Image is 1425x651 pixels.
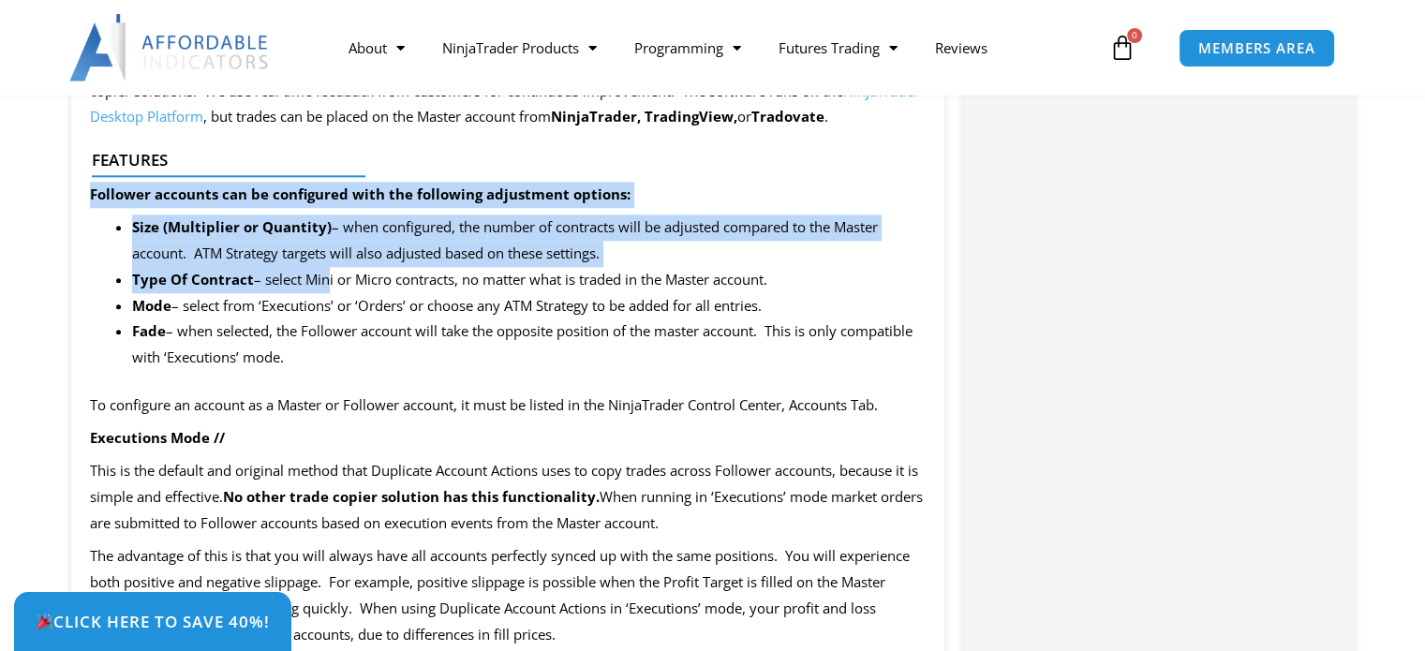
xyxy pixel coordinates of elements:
[132,215,927,267] li: – when configured, the number of contracts will be adjusted compared to the Master account. ATM S...
[14,592,291,651] a: 🎉Click Here to save 40%!
[616,26,760,69] a: Programming
[90,392,927,419] p: To configure an account as a Master or Follower account, it must be listed in the NinjaTrader Con...
[90,428,225,447] strong: Executions Mode //
[92,151,910,170] h4: Features
[36,614,270,629] span: Click Here to save 40%!
[132,318,927,371] li: – when selected, the Follower account will take the opposite position of the master account. This...
[916,26,1006,69] a: Reviews
[132,267,927,293] li: – select Mini or Micro contracts, no matter what is traded in the Master account.
[132,296,171,315] strong: Mode
[1198,41,1315,55] span: MEMBERS AREA
[423,26,616,69] a: NinjaTrader Products
[132,270,254,289] strong: Type Of Contract
[132,293,927,319] li: – select from ‘Executions’ or ‘Orders’ or choose any ATM Strategy to be added for all entries.
[69,14,271,81] img: LogoAI | Affordable Indicators – NinjaTrader
[330,26,423,69] a: About
[37,614,52,629] img: 🎉
[1179,29,1335,67] a: MEMBERS AREA
[760,26,916,69] a: Futures Trading
[751,107,824,126] strong: Tradovate
[132,217,332,236] strong: Size (Multiplier or Quantity)
[132,321,166,340] strong: Fade
[551,107,737,126] strong: NinjaTrader, TradingView,
[330,26,1105,69] nav: Menu
[90,543,927,647] p: The advantage of this is that you will always have all accounts perfectly synced up with the same...
[1127,28,1142,43] span: 0
[90,458,927,537] p: This is the default and original method that Duplicate Account Actions uses to copy trades across...
[223,487,600,506] strong: No other trade copier solution has this functionality.
[1081,21,1164,75] a: 0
